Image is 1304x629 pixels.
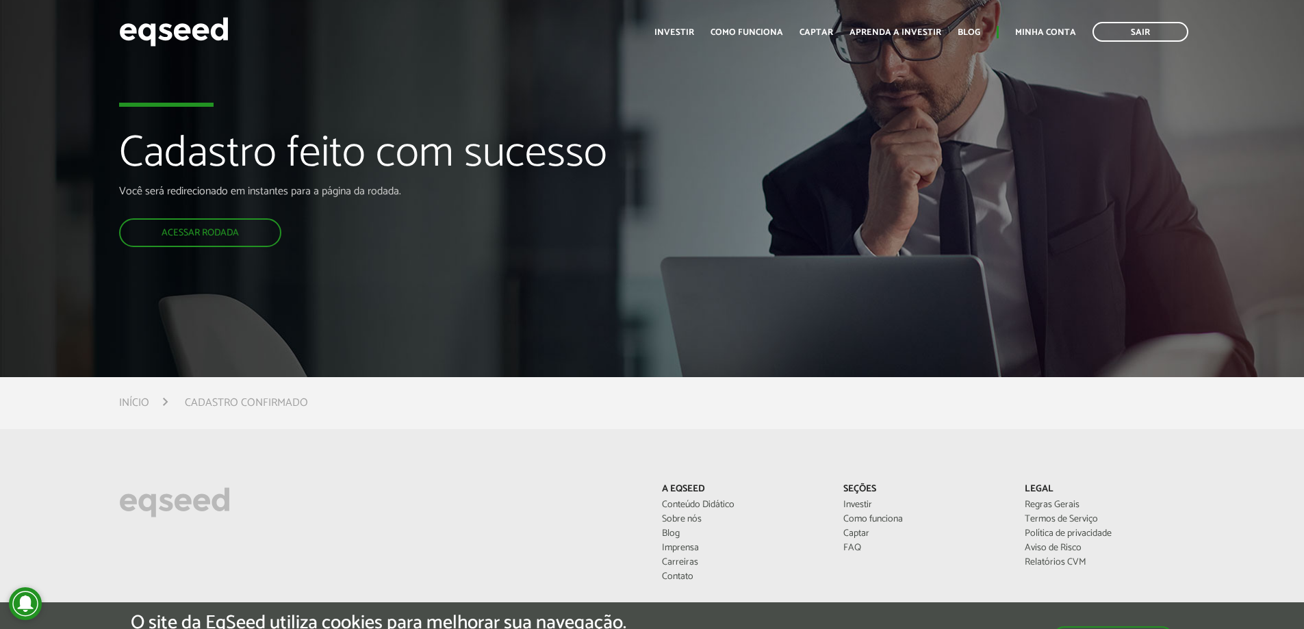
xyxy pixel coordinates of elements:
[1025,515,1186,524] a: Termos de Serviço
[800,28,833,37] a: Captar
[119,398,149,409] a: Início
[843,484,1004,496] p: Seções
[1025,558,1186,567] a: Relatórios CVM
[1025,529,1186,539] a: Política de privacidade
[654,28,694,37] a: Investir
[843,500,1004,510] a: Investir
[119,185,751,198] p: Você será redirecionado em instantes para a página da rodada.
[662,484,823,496] p: A EqSeed
[662,558,823,567] a: Carreiras
[662,543,823,553] a: Imprensa
[662,572,823,582] a: Contato
[119,218,281,247] a: Acessar rodada
[711,28,783,37] a: Como funciona
[843,529,1004,539] a: Captar
[119,130,751,185] h1: Cadastro feito com sucesso
[1025,484,1186,496] p: Legal
[662,529,823,539] a: Blog
[662,500,823,510] a: Conteúdo Didático
[1015,28,1076,37] a: Minha conta
[843,543,1004,553] a: FAQ
[119,484,230,521] img: EqSeed Logo
[1025,543,1186,553] a: Aviso de Risco
[1025,500,1186,510] a: Regras Gerais
[662,515,823,524] a: Sobre nós
[958,28,980,37] a: Blog
[843,515,1004,524] a: Como funciona
[1092,22,1188,42] a: Sair
[849,28,941,37] a: Aprenda a investir
[119,14,229,50] img: EqSeed
[185,394,308,412] li: Cadastro confirmado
